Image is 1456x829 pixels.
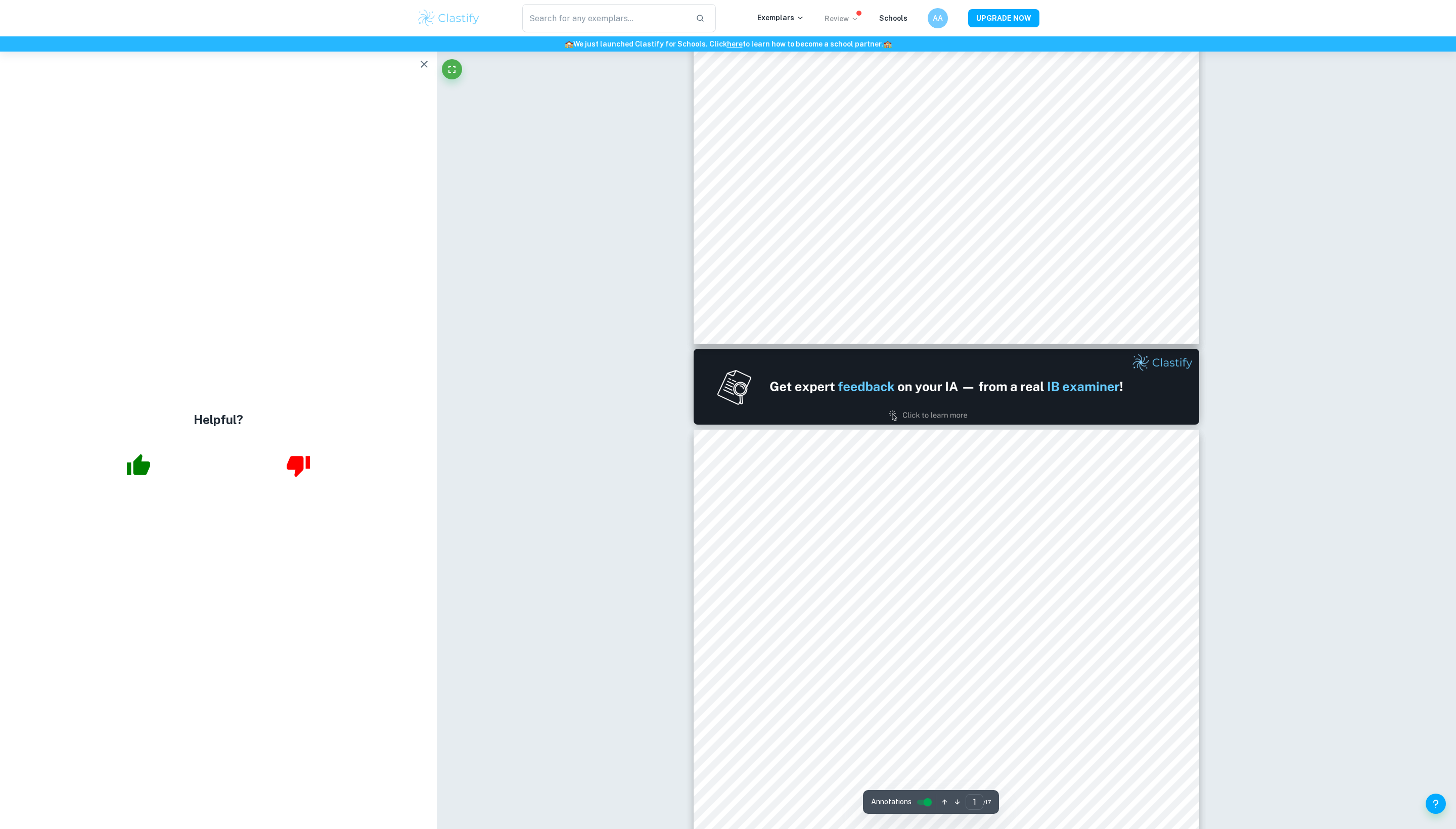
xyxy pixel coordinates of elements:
span: / 17 [983,798,991,807]
a: here [727,40,743,48]
button: Help and Feedback [1426,794,1446,814]
span: Annotations [871,797,912,807]
h6: AA [932,13,944,24]
img: Ad [694,349,1199,425]
span: 🏫 [565,40,573,48]
span: 🏫 [883,40,892,48]
button: Fullscreen [442,59,462,79]
button: UPGRADE NOW [968,9,1039,27]
p: Review [825,13,859,24]
p: Exemplars [757,12,804,23]
button: AA [928,8,948,28]
h4: Helpful? [194,410,243,429]
a: Schools [879,14,907,22]
input: Search for any exemplars... [522,4,688,32]
img: Clastify logo [417,8,481,28]
h6: We just launched Clastify for Schools. Click to learn how to become a school partner. [2,38,1454,50]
